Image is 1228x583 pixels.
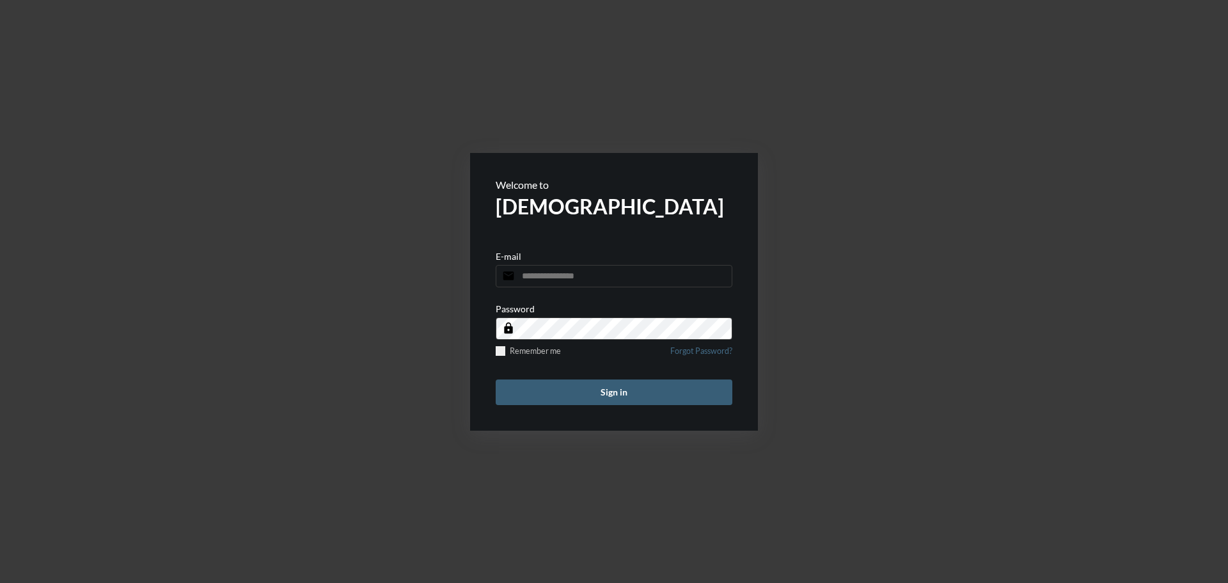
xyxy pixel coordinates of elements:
[496,251,521,262] p: E-mail
[496,179,732,191] p: Welcome to
[670,346,732,363] a: Forgot Password?
[496,194,732,219] h2: [DEMOGRAPHIC_DATA]
[496,346,561,356] label: Remember me
[496,303,535,314] p: Password
[496,379,732,405] button: Sign in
